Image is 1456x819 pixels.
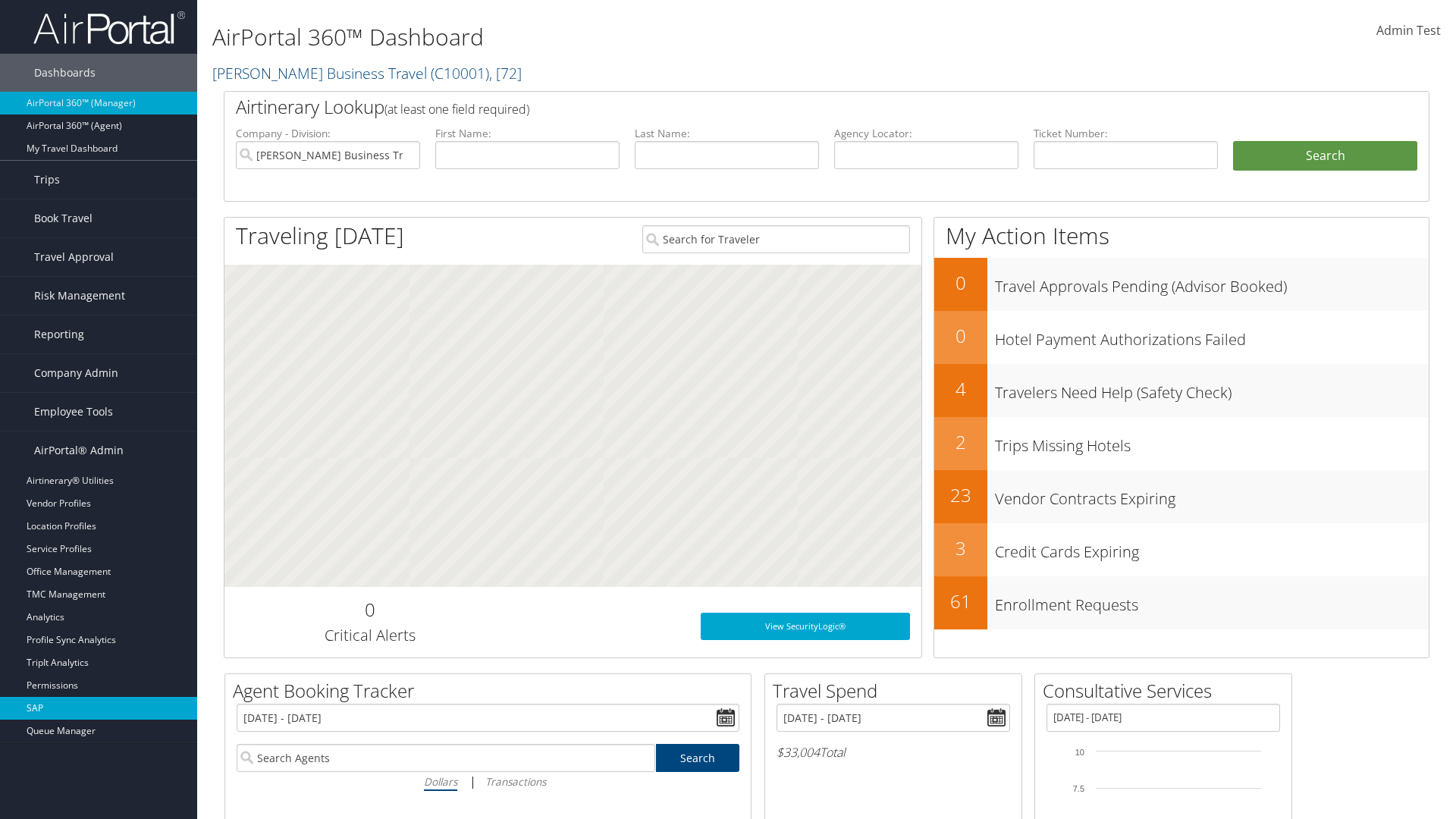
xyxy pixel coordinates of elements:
h1: Traveling [DATE] [236,220,404,252]
tspan: 10 [1075,748,1084,757]
h2: 23 [934,482,987,508]
h2: 0 [934,270,987,296]
label: First Name: [435,126,620,141]
h3: Vendor Contracts Expiring [995,481,1429,510]
span: Dashboards [34,54,96,92]
label: Agency Locator: [834,126,1018,141]
h3: Enrollment Requests [995,587,1429,616]
h2: 61 [934,588,987,614]
i: Dollars [424,774,457,789]
h3: Credit Cards Expiring [995,534,1429,563]
span: Company Admin [34,354,118,392]
h2: 0 [934,323,987,349]
span: Book Travel [34,199,93,237]
span: $33,004 [777,744,820,761]
h2: 3 [934,535,987,561]
a: View SecurityLogic® [701,613,910,640]
span: Reporting [34,315,84,353]
span: Risk Management [34,277,125,315]
a: 0Hotel Payment Authorizations Failed [934,311,1429,364]
button: Search [1233,141,1417,171]
span: ( C10001 ) [431,63,489,83]
input: Search for Traveler [642,225,910,253]
h3: Travelers Need Help (Safety Check) [995,375,1429,403]
a: 0Travel Approvals Pending (Advisor Booked) [934,258,1429,311]
label: Ticket Number: [1034,126,1218,141]
h6: Total [777,744,1010,761]
tspan: 7.5 [1073,784,1084,793]
h2: Consultative Services [1043,678,1291,704]
h2: Travel Spend [773,678,1021,704]
label: Company - Division: [236,126,420,141]
h3: Hotel Payment Authorizations Failed [995,322,1429,350]
span: AirPortal® Admin [34,431,124,469]
h3: Trips Missing Hotels [995,428,1429,457]
h1: AirPortal 360™ Dashboard [212,21,1031,53]
img: airportal-logo.png [33,10,185,45]
input: Search Agents [237,744,655,772]
h2: Airtinerary Lookup [236,94,1317,120]
a: 4Travelers Need Help (Safety Check) [934,364,1429,417]
h3: Critical Alerts [236,625,504,646]
h2: 2 [934,429,987,455]
h1: My Action Items [934,220,1429,252]
a: [PERSON_NAME] Business Travel [212,63,522,83]
a: 2Trips Missing Hotels [934,417,1429,470]
div: | [237,772,739,791]
a: Admin Test [1376,8,1441,55]
a: 23Vendor Contracts Expiring [934,470,1429,523]
a: Search [656,744,740,772]
h2: 0 [236,597,504,623]
a: 3Credit Cards Expiring [934,523,1429,576]
h2: 4 [934,376,987,402]
i: Transactions [485,774,546,789]
label: Last Name: [635,126,819,141]
span: Employee Tools [34,393,113,431]
h3: Travel Approvals Pending (Advisor Booked) [995,268,1429,297]
span: (at least one field required) [384,101,529,118]
span: Travel Approval [34,238,114,276]
h2: Agent Booking Tracker [233,678,751,704]
a: 61Enrollment Requests [934,576,1429,629]
span: Trips [34,161,60,199]
span: , [ 72 ] [489,63,522,83]
span: Admin Test [1376,22,1441,39]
